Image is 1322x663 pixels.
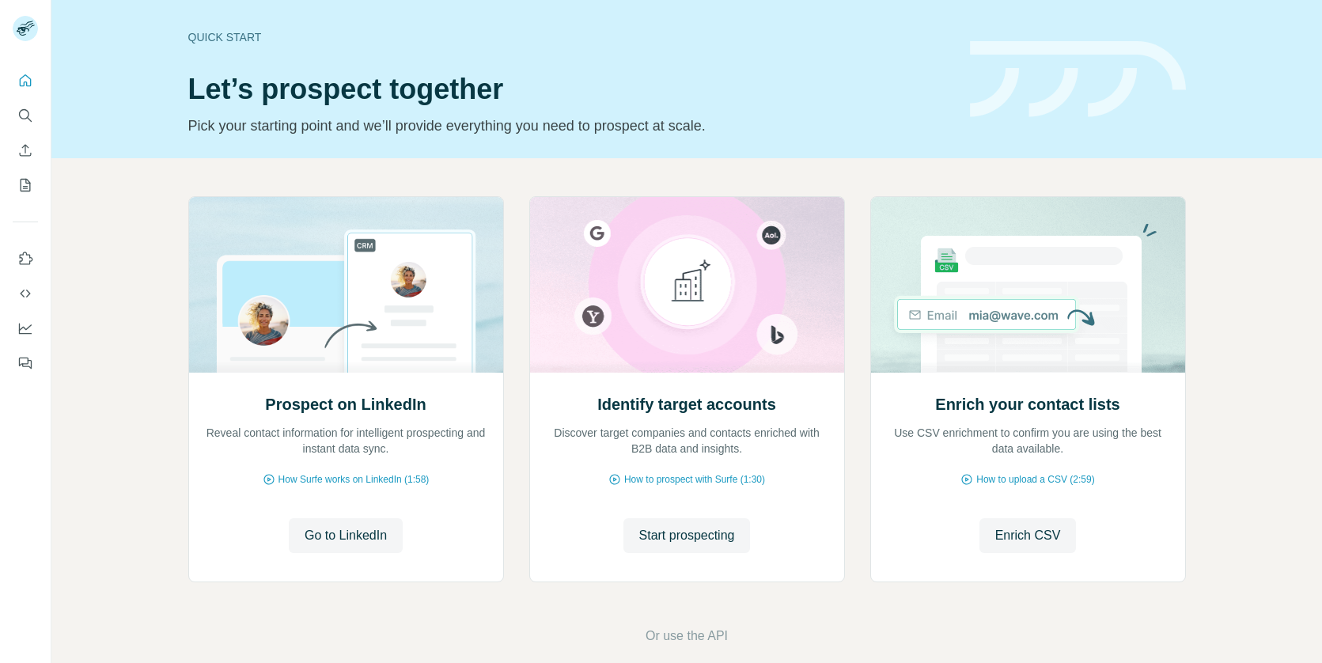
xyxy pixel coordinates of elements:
[623,518,751,553] button: Start prospecting
[278,472,430,487] span: How Surfe works on LinkedIn (1:58)
[597,393,776,415] h2: Identify target accounts
[205,425,487,457] p: Reveal contact information for intelligent prospecting and instant data sync.
[289,518,403,553] button: Go to LinkedIn
[13,101,38,130] button: Search
[870,197,1186,373] img: Enrich your contact lists
[995,526,1061,545] span: Enrich CSV
[13,171,38,199] button: My lists
[188,74,951,105] h1: Let’s prospect together
[935,393,1119,415] h2: Enrich your contact lists
[305,526,387,545] span: Go to LinkedIn
[188,197,504,373] img: Prospect on LinkedIn
[639,526,735,545] span: Start prospecting
[646,627,728,646] button: Or use the API
[976,472,1094,487] span: How to upload a CSV (2:59)
[13,244,38,273] button: Use Surfe on LinkedIn
[188,115,951,137] p: Pick your starting point and we’ll provide everything you need to prospect at scale.
[529,197,845,373] img: Identify target accounts
[188,29,951,45] div: Quick start
[13,66,38,95] button: Quick start
[970,41,1186,118] img: banner
[265,393,426,415] h2: Prospect on LinkedIn
[13,349,38,377] button: Feedback
[13,314,38,343] button: Dashboard
[546,425,828,457] p: Discover target companies and contacts enriched with B2B data and insights.
[13,136,38,165] button: Enrich CSV
[624,472,765,487] span: How to prospect with Surfe (1:30)
[13,279,38,308] button: Use Surfe API
[887,425,1169,457] p: Use CSV enrichment to confirm you are using the best data available.
[979,518,1077,553] button: Enrich CSV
